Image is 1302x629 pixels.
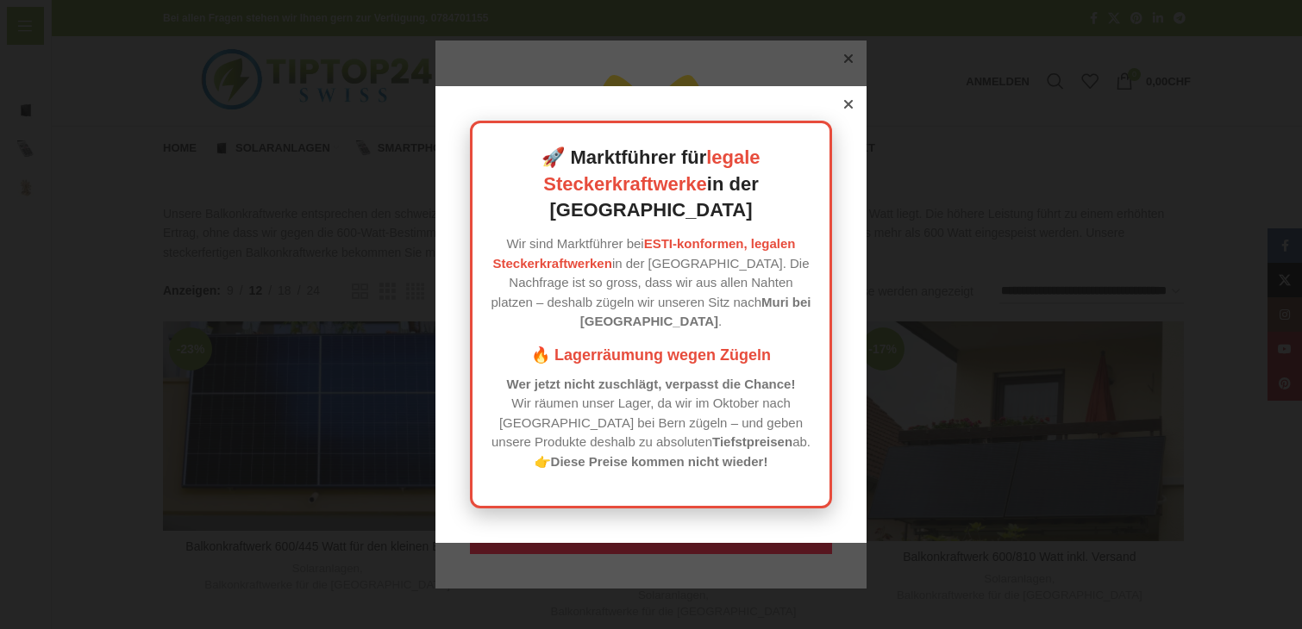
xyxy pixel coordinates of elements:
h2: 🚀 Marktführer für in der [GEOGRAPHIC_DATA] [490,145,812,224]
p: Wir räumen unser Lager, da wir im Oktober nach [GEOGRAPHIC_DATA] bei Bern zügeln – und geben unse... [490,375,812,472]
a: ESTI-konformen, legalen Steckerkraftwerken [492,236,795,271]
a: legale Steckerkraftwerke [543,146,760,195]
h3: 🔥 Lagerräumung wegen Zügeln [490,345,812,366]
strong: Wer jetzt nicht zuschlägt, verpasst die Chance! [507,377,796,391]
strong: Tiefstpreisen [712,434,792,449]
strong: Diese Preise kommen nicht wieder! [551,454,768,469]
p: Wir sind Marktführer bei in der [GEOGRAPHIC_DATA]. Die Nachfrage ist so gross, dass wir aus allen... [490,234,812,332]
